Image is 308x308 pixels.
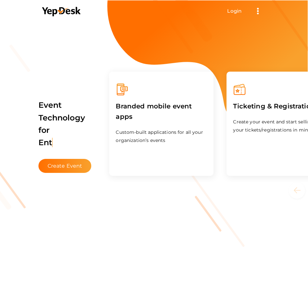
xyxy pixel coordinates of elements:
[116,114,207,120] a: Branded mobile event apps
[38,159,92,173] button: Create Event
[38,91,92,157] label: Event Technology for
[116,96,207,127] label: Branded mobile event apps
[116,128,207,145] p: Custom-built applications for all your organization’s events
[38,138,52,147] span: Ent
[227,8,242,14] a: Login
